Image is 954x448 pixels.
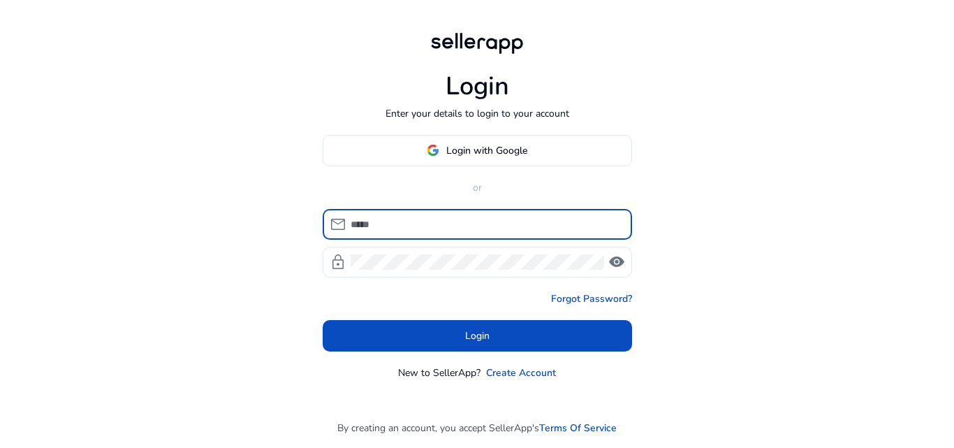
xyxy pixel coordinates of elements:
[386,106,569,121] p: Enter your details to login to your account
[330,254,346,270] span: lock
[465,328,490,343] span: Login
[330,216,346,233] span: mail
[427,144,439,157] img: google-logo.svg
[539,421,617,435] a: Terms Of Service
[323,320,632,352] button: Login
[398,366,480,380] p: New to SellerApp?
[323,180,632,195] p: or
[446,71,509,101] h1: Login
[551,291,632,306] a: Forgot Password?
[323,135,632,166] button: Login with Google
[446,143,527,158] span: Login with Google
[608,254,625,270] span: visibility
[486,366,556,380] a: Create Account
